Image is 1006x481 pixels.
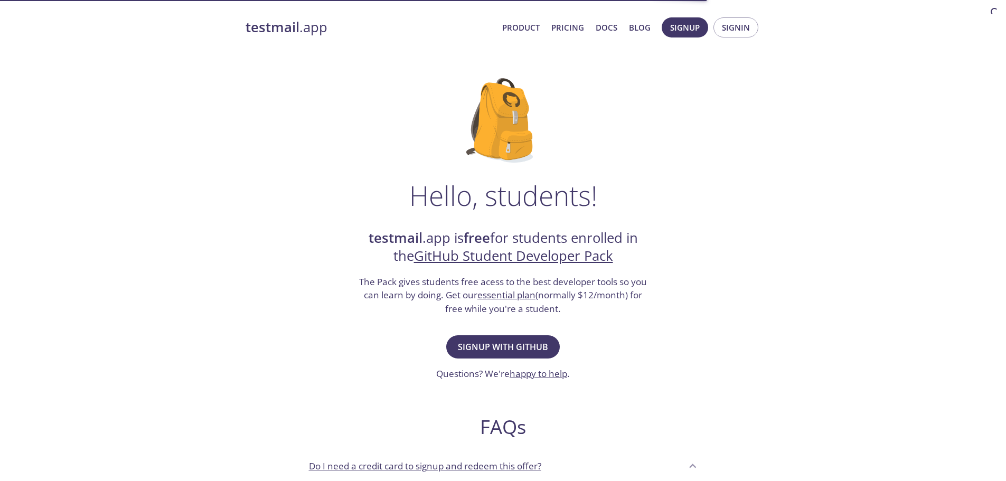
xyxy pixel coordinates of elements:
strong: free [464,229,490,247]
h2: .app is for students enrolled in the [358,229,648,266]
a: GitHub Student Developer Pack [414,247,613,265]
button: Signup with GitHub [446,335,560,359]
a: testmail.app [246,18,494,36]
img: github-student-backpack.png [466,78,540,163]
h3: The Pack gives students free acess to the best developer tools so you can learn by doing. Get our... [358,275,648,316]
span: Signup with GitHub [458,339,548,354]
a: essential plan [477,289,535,301]
a: Product [502,21,540,34]
a: happy to help [510,367,567,380]
h2: FAQs [300,415,706,439]
strong: testmail [369,229,422,247]
a: Blog [629,21,651,34]
strong: testmail [246,18,299,36]
div: Do I need a credit card to signup and redeem this offer? [300,451,706,480]
a: Pricing [551,21,584,34]
p: Do I need a credit card to signup and redeem this offer? [309,459,541,473]
h3: Questions? We're . [436,367,570,381]
button: Signup [662,17,708,37]
span: Signup [670,21,700,34]
button: Signin [713,17,758,37]
span: Signin [722,21,750,34]
h1: Hello, students! [409,180,597,211]
a: Docs [596,21,617,34]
